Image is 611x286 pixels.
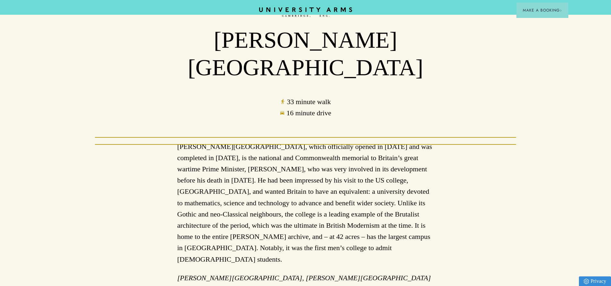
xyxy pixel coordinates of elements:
button: Make a BookingArrow icon [516,3,568,18]
p: 16 minute drive [134,107,477,118]
p: 33 minute walk [134,96,477,107]
img: Arrow icon [560,9,562,12]
h1: [PERSON_NAME][GEOGRAPHIC_DATA] [134,27,477,81]
p: [PERSON_NAME][GEOGRAPHIC_DATA], which officially opened in [DATE] and was completed in [DATE], is... [177,141,434,265]
span: Make a Booking [523,7,562,13]
a: Home [259,7,352,17]
img: Privacy [584,279,589,284]
a: Privacy [579,276,611,286]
